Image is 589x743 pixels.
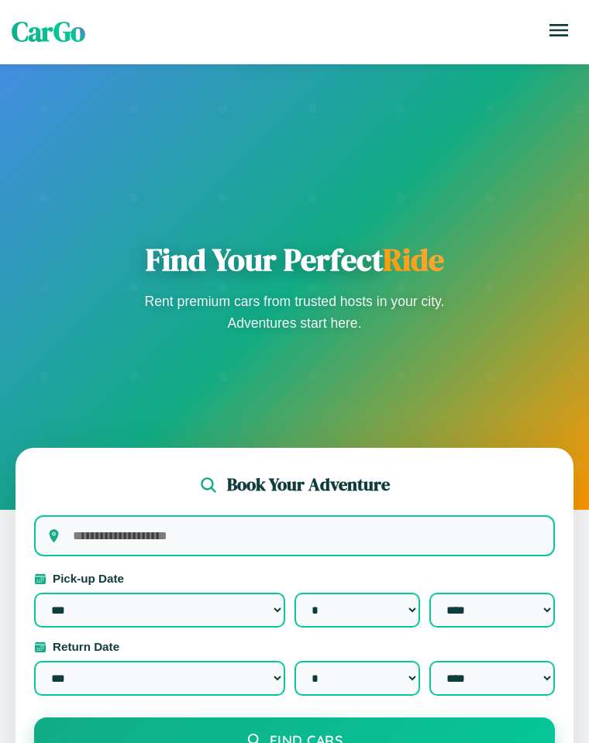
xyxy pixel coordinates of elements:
h1: Find Your Perfect [139,241,449,278]
span: CarGo [12,13,85,50]
span: Ride [383,239,444,280]
label: Pick-up Date [34,572,555,585]
p: Rent premium cars from trusted hosts in your city. Adventures start here. [139,291,449,334]
label: Return Date [34,640,555,653]
h2: Book Your Adventure [227,473,390,497]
